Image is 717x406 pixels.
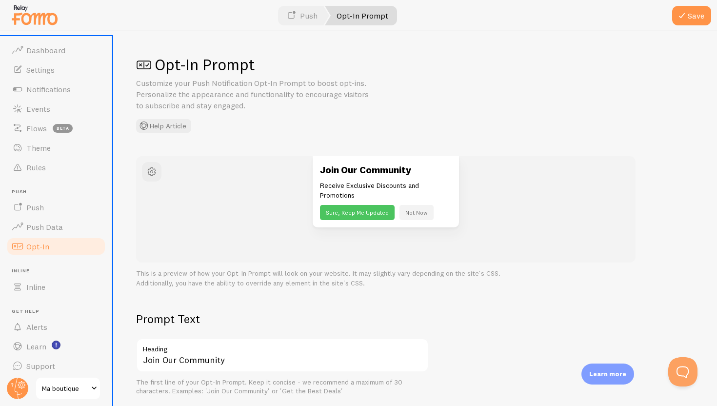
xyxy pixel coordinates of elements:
[136,119,191,133] button: Help Article
[42,383,88,394] span: Ma boutique
[6,80,106,99] a: Notifications
[136,268,636,288] p: This is a preview of how your Opt-In Prompt will look on your website. It may slightly vary depen...
[136,311,429,326] h2: Prompt Text
[6,119,106,138] a: Flows beta
[668,357,697,386] iframe: Help Scout Beacon - Open
[6,356,106,376] a: Support
[399,205,434,220] button: Not Now
[26,104,50,114] span: Events
[589,369,626,379] p: Learn more
[12,308,106,315] span: Get Help
[6,237,106,256] a: Opt-In
[12,268,106,274] span: Inline
[12,189,106,195] span: Push
[320,181,452,200] p: Receive Exclusive Discounts and Promotions
[26,322,47,332] span: Alerts
[320,163,452,176] h3: Join Our Community
[6,337,106,356] a: Learn
[6,41,106,60] a: Dashboard
[136,78,370,111] p: Customize your Push Notification Opt-In Prompt to boost opt-ins. Personalize the appearance and f...
[6,99,106,119] a: Events
[136,55,694,75] h1: Opt-In Prompt
[26,162,46,172] span: Rules
[26,65,55,75] span: Settings
[26,123,47,133] span: Flows
[136,338,429,355] label: Heading
[26,203,44,212] span: Push
[26,361,55,371] span: Support
[26,342,46,351] span: Learn
[581,364,634,385] div: Learn more
[26,84,71,94] span: Notifications
[320,205,395,220] button: Sure, Keep Me Updated
[6,277,106,297] a: Inline
[10,2,59,27] img: fomo-relay-logo-orange.svg
[26,45,65,55] span: Dashboard
[26,222,63,232] span: Push Data
[6,138,106,158] a: Theme
[6,217,106,237] a: Push Data
[53,124,73,133] span: beta
[6,198,106,217] a: Push
[6,158,106,177] a: Rules
[26,242,49,251] span: Opt-In
[6,60,106,80] a: Settings
[52,341,60,349] svg: <p>Watch New Feature Tutorials!</p>
[136,378,429,395] div: The first line of your Opt-In Prompt. Keep it concise - we recommend a maximum of 30 characters. ...
[35,377,101,400] a: Ma boutique
[26,143,51,153] span: Theme
[6,317,106,337] a: Alerts
[26,282,45,292] span: Inline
